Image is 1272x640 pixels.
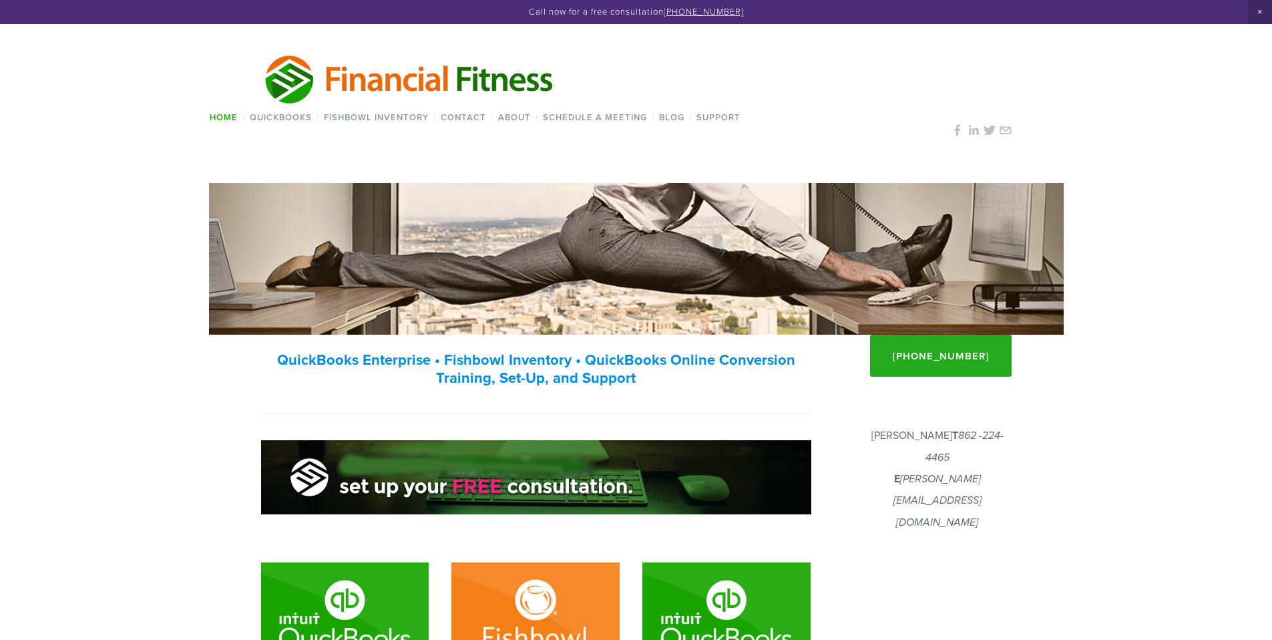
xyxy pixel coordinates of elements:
[316,111,320,124] span: /
[437,108,491,127] a: Contact
[664,5,744,17] a: [PHONE_NUMBER]
[494,108,536,127] a: About
[894,471,900,486] strong: E
[655,108,689,127] a: Blog
[539,108,652,127] a: Schedule a Meeting
[893,473,982,529] em: [PERSON_NAME][EMAIL_ADDRESS][DOMAIN_NAME]
[242,111,246,124] span: /
[261,243,1012,275] h1: Your trusted Quickbooks, Fishbowl, and inventory expert.
[26,7,1246,17] p: Call now for a free consultation
[925,430,1004,464] em: 862 -224-4465
[320,108,433,127] a: Fishbowl Inventory
[433,111,437,124] span: /
[206,108,242,127] a: Home
[689,111,692,124] span: /
[536,111,539,124] span: /
[692,108,745,127] a: Support
[261,50,556,108] img: Financial Fitness Consulting
[952,428,958,443] strong: T
[246,108,316,127] a: QuickBooks
[870,335,1012,377] a: [PHONE_NUMBER]
[261,440,811,514] img: Free Consultation Banner
[652,111,655,124] span: /
[277,349,799,387] strong: QuickBooks Enterprise • Fishbowl Inventory • QuickBooks Online Conversion Training, Set-Up, and S...
[863,425,1012,533] p: [PERSON_NAME]
[491,111,494,124] span: /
